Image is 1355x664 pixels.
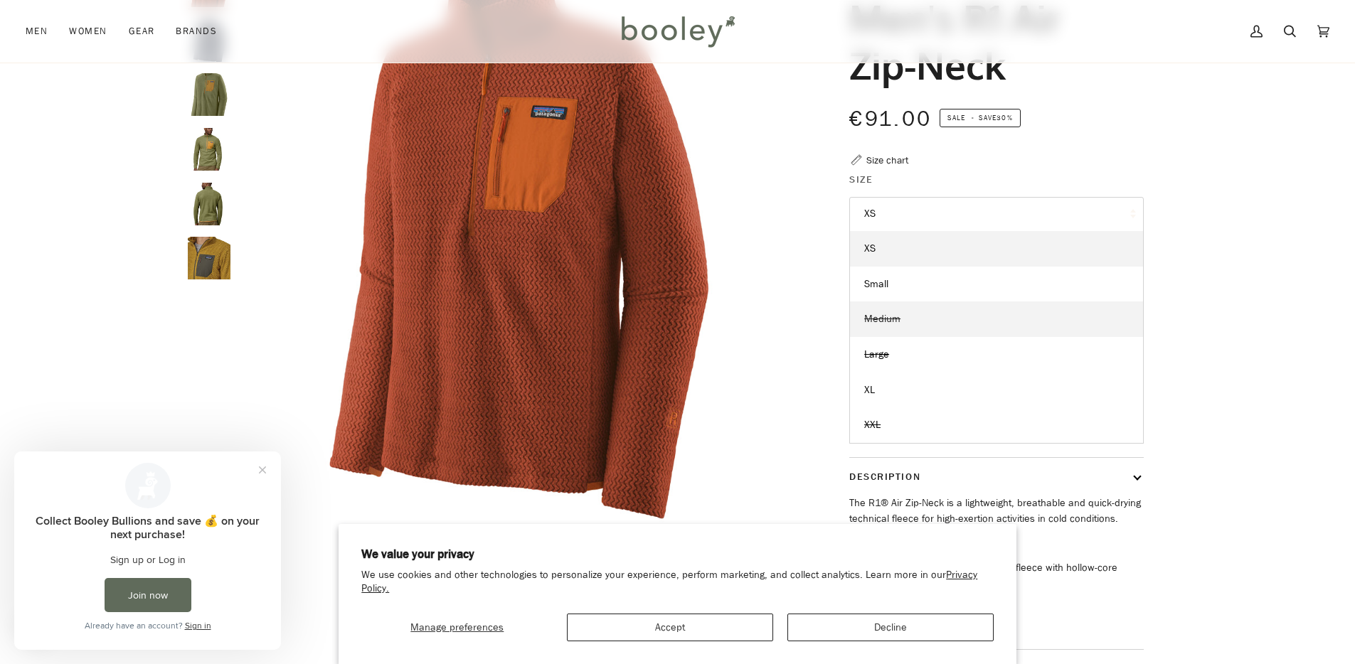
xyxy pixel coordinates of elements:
[188,237,230,279] img: Patagonia Men's R1 Air Zip-Neck - Booley Galway
[866,153,908,168] div: Size chart
[787,614,994,641] button: Decline
[69,24,107,38] span: Women
[361,568,977,595] a: Privacy Policy.
[849,105,932,134] span: €91.00
[967,112,979,123] em: •
[850,337,1143,373] a: Large
[188,73,230,116] img: Patagonia Men's R1 Air Zip-Neck Buckhorn Green - Booley Galway
[361,547,994,562] h2: We value your privacy
[864,383,875,397] span: XL
[850,267,1143,302] a: Small
[849,496,1144,526] p: The R1® Air Zip-Neck is a lightweight, breathable and quick-drying technical fleece for high-exer...
[129,24,155,38] span: Gear
[176,24,217,38] span: Brands
[997,112,1012,123] span: 30%
[188,128,230,171] img: Patagonia Men's R1 Air Zip-Neck - Booley Galway
[849,172,873,187] span: Size
[940,109,1021,127] span: Save
[26,24,48,38] span: Men
[14,451,281,650] iframe: Loyalty program pop-up with offers and actions
[850,407,1143,443] a: XXL
[850,301,1143,337] a: Medium
[849,458,1144,496] button: Description
[864,348,889,361] span: Large
[567,614,773,641] button: Accept
[361,614,553,641] button: Manage preferences
[864,277,888,291] span: Small
[850,373,1143,408] a: XL
[615,11,740,52] img: Booley
[361,569,994,596] p: We use cookies and other technologies to personalize your experience, perform marketing, and coll...
[410,621,504,634] span: Manage preferences
[849,197,1144,232] button: XS
[864,312,900,326] span: Medium
[864,418,881,432] span: XXL
[864,242,876,255] span: XS
[188,183,230,225] img: Patagonia Men's R1 Air Zip-Neck - Booley Galway
[947,112,965,123] span: Sale
[850,231,1143,267] a: XS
